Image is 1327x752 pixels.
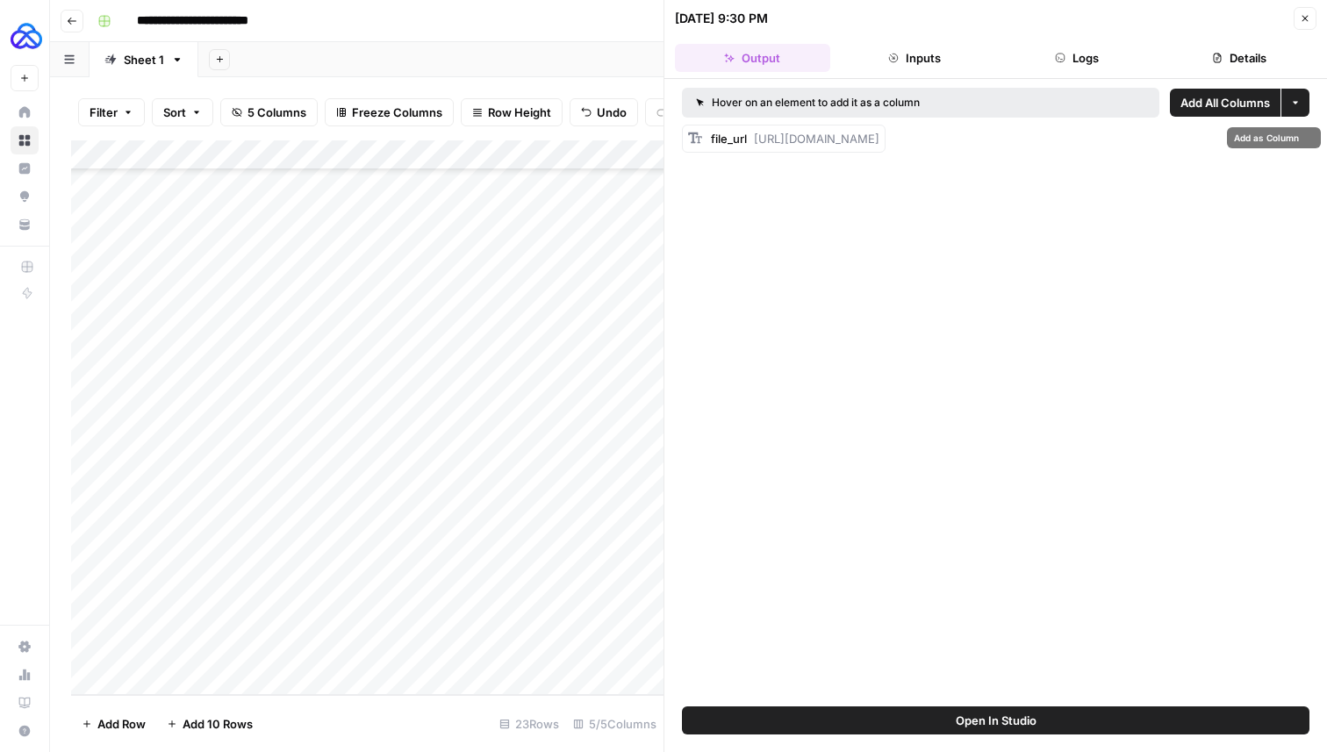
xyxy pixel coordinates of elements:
[11,183,39,211] a: Opportunities
[461,98,563,126] button: Row Height
[11,661,39,689] a: Usage
[11,154,39,183] a: Insights
[11,211,39,239] a: Your Data
[163,104,186,121] span: Sort
[837,44,993,72] button: Inputs
[352,104,442,121] span: Freeze Columns
[247,104,306,121] span: 5 Columns
[11,717,39,745] button: Help + Support
[711,132,747,146] span: file_url
[90,104,118,121] span: Filter
[325,98,454,126] button: Freeze Columns
[1161,44,1316,72] button: Details
[1000,44,1155,72] button: Logs
[183,715,253,733] span: Add 10 Rows
[71,710,156,738] button: Add Row
[78,98,145,126] button: Filter
[156,710,263,738] button: Add 10 Rows
[492,710,566,738] div: 23 Rows
[11,14,39,58] button: Workspace: AUQ
[11,633,39,661] a: Settings
[675,10,768,27] div: [DATE] 9:30 PM
[570,98,638,126] button: Undo
[11,20,42,52] img: AUQ Logo
[682,706,1309,734] button: Open In Studio
[152,98,213,126] button: Sort
[124,51,164,68] div: Sheet 1
[566,710,663,738] div: 5/5 Columns
[1170,89,1280,117] button: Add All Columns
[956,712,1036,729] span: Open In Studio
[488,104,551,121] span: Row Height
[220,98,318,126] button: 5 Columns
[90,42,198,77] a: Sheet 1
[11,98,39,126] a: Home
[97,715,146,733] span: Add Row
[754,132,879,146] span: [URL][DOMAIN_NAME]
[11,126,39,154] a: Browse
[675,44,830,72] button: Output
[597,104,627,121] span: Undo
[696,95,1033,111] div: Hover on an element to add it as a column
[11,689,39,717] a: Learning Hub
[1180,94,1270,111] span: Add All Columns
